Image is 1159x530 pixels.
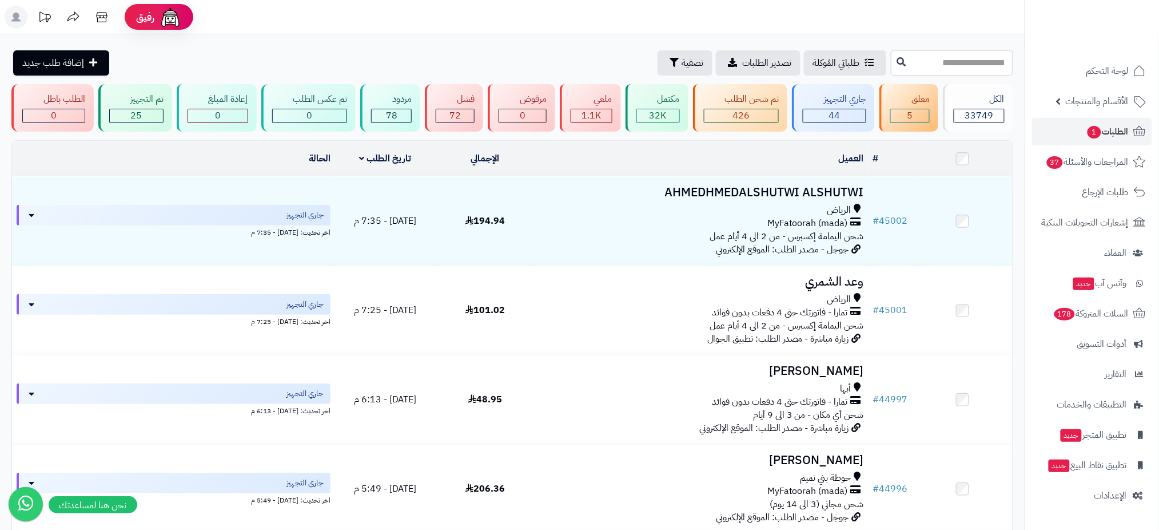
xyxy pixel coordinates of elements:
[1032,209,1152,236] a: إشعارات التحويلات البنكية
[704,93,779,106] div: تم شحن الطلب
[1032,421,1152,449] a: تطبيق المتجرجديد
[827,293,851,306] span: الرياض
[1081,13,1148,37] img: logo-2.png
[571,93,612,106] div: ملغي
[965,109,994,122] span: 33749
[1060,427,1127,443] span: تطبيق المتجر
[1032,239,1152,267] a: العملاء
[30,6,59,31] a: تحديثات المنصة
[753,408,864,422] span: شحن أي مكان - من 3 الى 9 أيام
[790,84,877,132] a: جاري التجهيز 44
[286,209,324,221] span: جاري التجهيز
[17,493,330,505] div: اخر تحديث: [DATE] - 5:49 م
[691,84,790,132] a: تم شحن الطلب 426
[371,93,412,106] div: مردود
[259,84,359,132] a: تم عكس الطلب 0
[109,93,164,106] div: تم التجهيز
[770,497,864,511] span: شحن مجاني (3 الى 14 يوم)
[22,56,84,70] span: إضافة طلب جديد
[804,50,886,76] a: طلباتي المُوكلة
[803,93,866,106] div: جاري التجهيز
[17,315,330,327] div: اخر تحديث: [DATE] - 7:25 م
[22,93,85,106] div: الطلب باطل
[1032,482,1152,509] a: الإعدادات
[468,393,502,406] span: 48.95
[13,50,109,76] a: إضافة طلب جديد
[767,217,848,230] span: MyFatoorah (mada)
[9,84,96,132] a: الطلب باطل 0
[449,109,461,122] span: 72
[682,56,703,70] span: تصفية
[1057,397,1127,413] span: التطبيقات والخدمات
[1032,452,1152,479] a: تطبيق نقاط البيعجديد
[1066,93,1129,109] span: الأقسام والمنتجات
[1086,124,1129,140] span: الطلبات
[1061,429,1082,442] span: جديد
[873,482,908,496] a: #44996
[1032,361,1152,388] a: التقارير
[1077,336,1127,352] span: أدوات التسويق
[907,109,913,122] span: 5
[891,109,929,122] div: 5
[767,485,848,498] span: MyFatoorah (mada)
[51,109,57,122] span: 0
[17,404,330,416] div: اخر تحديث: [DATE] - 6:13 م
[1105,366,1127,382] span: التقارير
[540,454,864,467] h3: [PERSON_NAME]
[354,393,417,406] span: [DATE] - 6:13 م
[188,93,248,106] div: إعادة المبلغ
[954,93,1005,106] div: الكل
[1032,391,1152,418] a: التطبيقات والخدمات
[557,84,623,132] a: ملغي 1.1K
[712,395,848,409] span: تمارا - فاتورتك حتى 4 دفعات بدون فوائد
[716,511,849,524] span: جوجل - مصدر الطلب: الموقع الإلكتروني
[1094,488,1127,504] span: الإعدادات
[941,84,1015,132] a: الكل33749
[710,230,864,243] span: شحن اليمامة إكسبرس - من 2 الى 4 أيام عمل
[286,477,324,489] span: جاري التجهيز
[637,109,679,122] div: 31987
[1032,57,1152,85] a: لوحة التحكم
[1053,307,1076,321] span: 178
[354,303,417,317] span: [DATE] - 7:25 م
[17,226,330,238] div: اخر تحديث: [DATE] - 7:35 م
[1049,460,1070,472] span: جديد
[540,186,864,199] h3: AHMEDHMEDALSHUTWI ALSHUTWI
[286,299,324,310] span: جاري التجهيز
[716,50,800,76] a: تصدير الطلبات
[23,109,85,122] div: 0
[1087,125,1102,139] span: 1
[704,109,779,122] div: 426
[215,109,221,122] span: 0
[571,109,612,122] div: 1112
[358,84,423,132] a: مردود 78
[354,482,417,496] span: [DATE] - 5:49 م
[827,204,851,217] span: الرياض
[803,109,866,122] div: 44
[873,303,879,317] span: #
[699,421,849,435] span: زيارة مباشرة - مصدر الطلب: الموقع الإلكتروني
[1073,278,1094,290] span: جديد
[1048,457,1127,473] span: تطبيق نقاط البيع
[873,482,879,496] span: #
[873,214,879,228] span: #
[499,109,546,122] div: 0
[485,84,557,132] a: مرفوض 0
[540,365,864,378] h3: [PERSON_NAME]
[800,472,851,485] span: حوطة بني تميم
[360,152,412,165] a: تاريخ الطلب
[707,332,849,346] span: زيارة مباشرة - مصدر الطلب: تطبيق الجوال
[436,93,475,106] div: فشل
[188,109,248,122] div: 0
[354,214,417,228] span: [DATE] - 7:35 م
[386,109,397,122] span: 78
[471,152,500,165] a: الإجمالي
[1032,118,1152,145] a: الطلبات1
[96,84,174,132] a: تم التجهيز 25
[658,50,712,76] button: تصفية
[873,393,908,406] a: #44997
[1105,245,1127,261] span: العملاء
[839,152,864,165] a: العميل
[873,214,908,228] a: #45002
[1046,154,1129,170] span: المراجعات والأسئلة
